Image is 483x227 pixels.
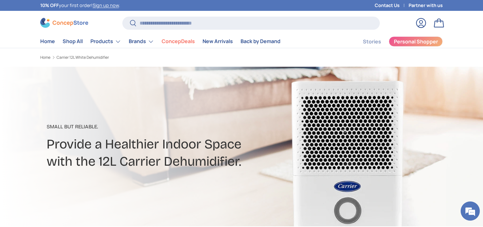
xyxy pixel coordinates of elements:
[63,35,83,48] a: Shop All
[375,2,409,9] a: Contact Us
[105,3,120,19] div: Minimize live chat window
[40,18,88,28] img: ConcepStore
[394,39,438,44] span: Personal Shopper
[40,2,120,9] p: your first order! .
[363,35,381,48] a: Stories
[47,123,292,131] p: Small But Reliable.
[125,35,158,48] summary: Brands
[40,2,59,8] strong: 10% OFF
[3,155,122,178] textarea: Type your message and click 'Submit'
[241,35,280,48] a: Back by Demand
[40,35,280,48] nav: Primary
[87,35,125,48] summary: Products
[40,35,55,48] a: Home
[33,36,107,44] div: Leave a message
[203,35,233,48] a: New Arrivals
[93,2,119,8] a: Sign up now
[409,2,443,9] a: Partner with us
[57,56,109,59] a: Carrier 12L White Dehumidifier
[40,55,254,60] nav: Breadcrumbs
[348,35,443,48] nav: Secondary
[162,35,195,48] a: ConcepDeals
[389,36,443,47] a: Personal Shopper
[40,56,50,59] a: Home
[13,71,111,135] span: We are offline. Please leave us a message.
[47,136,292,170] h2: Provide a Healthier Indoor Space with the 12L Carrier Dehumidifier.
[94,178,116,186] em: Submit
